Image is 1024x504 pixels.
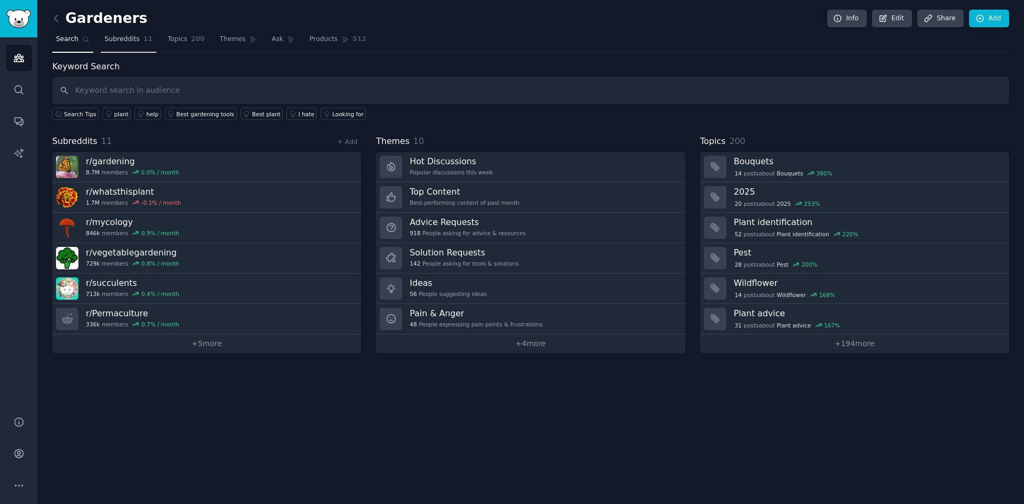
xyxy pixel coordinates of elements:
div: 220 % [842,230,858,238]
span: Plant identification [777,230,829,238]
a: r/gardening8.7Mmembers0.0% / month [52,152,361,182]
div: People expressing pain points & frustrations [410,321,542,328]
div: Looking for [332,110,364,118]
div: 0.4 % / month [141,290,179,298]
span: Topics [167,35,187,44]
span: Ask [271,35,283,44]
span: 142 [410,260,420,267]
h3: r/ mycology [86,217,179,228]
div: Best-performing content of past month [410,199,519,206]
a: Solution Requests142People asking for tools & solutions [376,243,685,274]
h3: Pest [734,247,1002,258]
a: Edit [872,10,912,28]
a: Info [827,10,867,28]
span: Bouquets [777,170,803,177]
div: post s about [734,169,834,178]
div: Best gardening tools [177,110,235,118]
span: 2025 [777,200,791,207]
a: Pest28postsaboutPest200% [700,243,1009,274]
a: r/vegetablegardening729kmembers0.8% / month [52,243,361,274]
input: Keyword search in audience [52,77,1009,104]
a: Topics200 [164,31,209,53]
span: 11 [101,136,112,146]
span: 14 [734,291,741,299]
a: Subreddits11 [101,31,156,53]
div: members [86,229,179,237]
a: I hate [286,108,317,120]
div: I hate [298,110,314,118]
h3: Bouquets [734,156,1002,167]
a: 202520postsabout2025253% [700,182,1009,213]
a: Plant advice31postsaboutPlant advice167% [700,304,1009,334]
h3: r/ gardening [86,156,179,167]
span: 31 [734,322,741,329]
h3: Ideas [410,277,486,289]
span: 14 [734,170,741,177]
div: 0.9 % / month [141,229,179,237]
a: r/whatsthisplant1.7Mmembers-0.1% / month [52,182,361,213]
div: People suggesting ideas [410,290,486,298]
div: 200 % [802,261,818,268]
a: Best gardening tools [165,108,237,120]
a: Pain & Anger48People expressing pain points & frustrations [376,304,685,334]
h3: Plant advice [734,308,1002,319]
div: post s about [734,229,859,239]
h3: Solution Requests [410,247,518,258]
a: Share [917,10,963,28]
img: succulents [56,277,78,300]
a: plant [102,108,131,120]
span: 48 [410,321,417,328]
a: +5more [52,334,361,353]
h3: r/ succulents [86,277,179,289]
img: gardening [56,156,78,178]
span: 918 [410,229,420,237]
a: +194more [700,334,1009,353]
div: help [146,110,158,118]
h3: 2025 [734,186,1002,197]
span: 28 [734,261,741,268]
span: 1.7M [86,199,100,206]
span: Subreddits [105,35,140,44]
h3: Wildflower [734,277,1002,289]
a: + Add [337,138,357,146]
span: 512 [353,35,366,44]
a: Bouquets14postsaboutBouquets380% [700,152,1009,182]
span: 11 [143,35,153,44]
span: 846k [86,229,100,237]
div: members [86,260,179,267]
a: r/succulents713kmembers0.4% / month [52,274,361,304]
span: Pest [777,261,788,268]
span: Themes [376,135,410,148]
div: post s about [734,290,836,300]
h3: Top Content [410,186,519,197]
span: Search Tips [64,110,97,118]
a: Best plant [241,108,283,120]
img: mycology [56,217,78,239]
span: 20 [734,200,741,207]
div: People asking for tools & solutions [410,260,518,267]
div: Popular discussions this week [410,169,493,176]
a: Looking for [321,108,366,120]
span: 200 [729,136,745,146]
img: vegetablegardening [56,247,78,269]
h3: r/ vegetablegardening [86,247,179,258]
div: plant [114,110,129,118]
a: Plant identification52postsaboutPlant identification220% [700,213,1009,243]
div: members [86,169,179,176]
div: members [86,199,181,206]
span: 56 [410,290,417,298]
span: 8.7M [86,169,100,176]
a: Products512 [306,31,370,53]
div: 168 % [819,291,835,299]
h2: Gardeners [52,10,147,27]
h3: r/ Permaculture [86,308,179,319]
a: Themes [216,31,261,53]
span: 200 [191,35,205,44]
h3: Plant identification [734,217,1002,228]
img: whatsthisplant [56,186,78,209]
span: Plant advice [777,322,811,329]
a: Hot DiscussionsPopular discussions this week [376,152,685,182]
a: help [134,108,161,120]
div: 253 % [804,200,820,207]
button: Search Tips [52,108,99,120]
